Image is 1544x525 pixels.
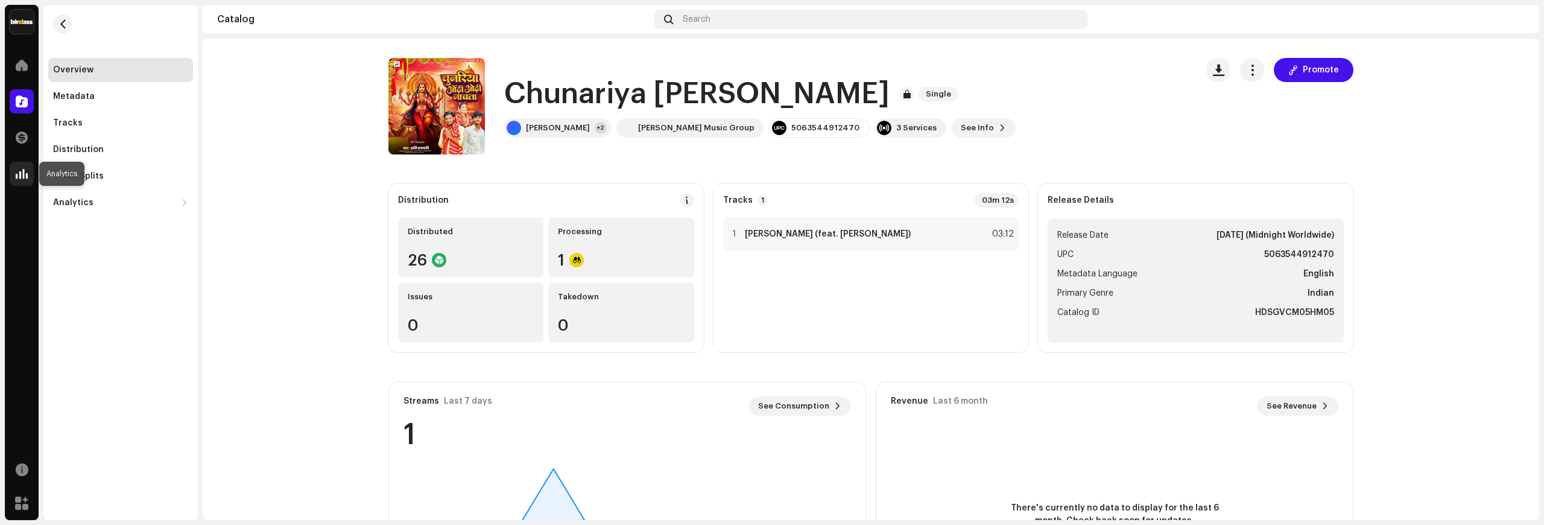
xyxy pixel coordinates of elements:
strong: HDSGVCM05HM05 [1255,305,1334,320]
div: Processing [558,227,684,237]
div: [PERSON_NAME] [526,123,590,133]
button: See Consumption [748,396,851,416]
strong: Tracks [723,196,753,205]
re-m-nav-item: Metadata [48,84,193,109]
strong: Indian [1308,286,1334,301]
span: UPC [1057,247,1074,262]
div: Metadata [53,92,95,101]
re-m-nav-dropdown: Analytics [48,191,193,215]
button: See Revenue [1257,396,1338,416]
div: Analytics [53,198,93,208]
div: Catalog [217,14,650,24]
div: Distribution [53,145,104,154]
div: Track Splits [53,171,104,181]
div: Overview [53,65,93,75]
span: Primary Genre [1057,286,1113,301]
div: Last 7 days [444,396,492,406]
span: Search [683,14,710,24]
span: See Consumption [758,394,829,418]
strong: 5063544912470 [1264,247,1334,262]
button: Promote [1274,58,1353,82]
div: Distribution [398,196,449,205]
div: Revenue [891,396,928,406]
div: 03m 12s [975,193,1019,208]
span: Release Date [1057,228,1109,243]
div: Takedown [558,292,684,302]
div: 5063544912470 [791,123,859,133]
re-m-nav-item: Overview [48,58,193,82]
div: Tracks [53,118,83,128]
div: 3 Services [896,123,937,133]
strong: [DATE] (Midnight Worldwide) [1217,228,1334,243]
re-m-nav-item: Distribution [48,138,193,162]
button: See Info [951,118,1016,138]
div: Distributed [408,227,534,237]
img: 9c1d8d43-a363-40b4-b5e2-acf7017fd22d [10,10,34,34]
strong: English [1303,267,1334,281]
span: Metadata Language [1057,267,1137,281]
h1: Chunariya [PERSON_NAME] [504,75,890,113]
p-badge: 1 [758,195,768,206]
span: Single [919,87,958,101]
strong: [PERSON_NAME] (feat. [PERSON_NAME]) [745,229,911,239]
div: +2 [595,122,607,134]
div: [PERSON_NAME] Music Group [638,123,755,133]
re-m-nav-item: Tracks [48,111,193,135]
div: 03:12 [987,227,1014,241]
re-m-nav-item: Track Splits [48,164,193,188]
div: Last 6 month [933,396,988,406]
img: 2a549e16-6af9-4813-8d8f-6d8bd47711a8 [1505,10,1525,29]
div: Streams [403,396,439,406]
span: See Info [961,116,994,140]
div: Issues [408,292,534,302]
span: See Revenue [1267,394,1317,418]
span: Promote [1303,58,1339,82]
span: Catalog ID [1057,305,1099,320]
img: cf5a2b0a-5940-41b5-9bfc-8cd2ac4fdd73 [619,121,633,135]
strong: Release Details [1048,196,1114,205]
